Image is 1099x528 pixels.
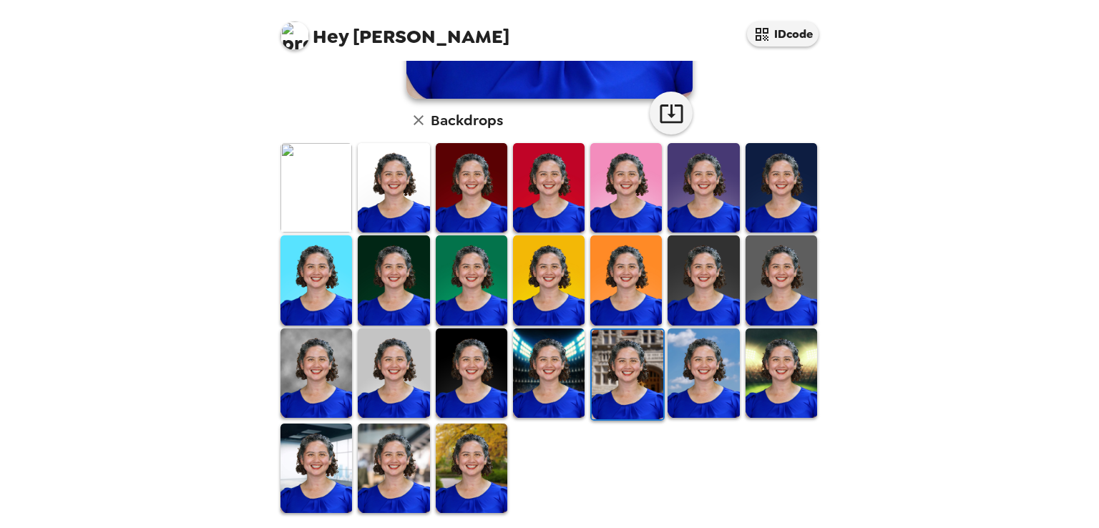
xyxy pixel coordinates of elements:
img: Original [280,143,352,233]
span: Hey [313,24,348,49]
button: IDcode [747,21,819,47]
img: profile pic [280,21,309,50]
h6: Backdrops [431,109,503,132]
span: [PERSON_NAME] [280,14,509,47]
